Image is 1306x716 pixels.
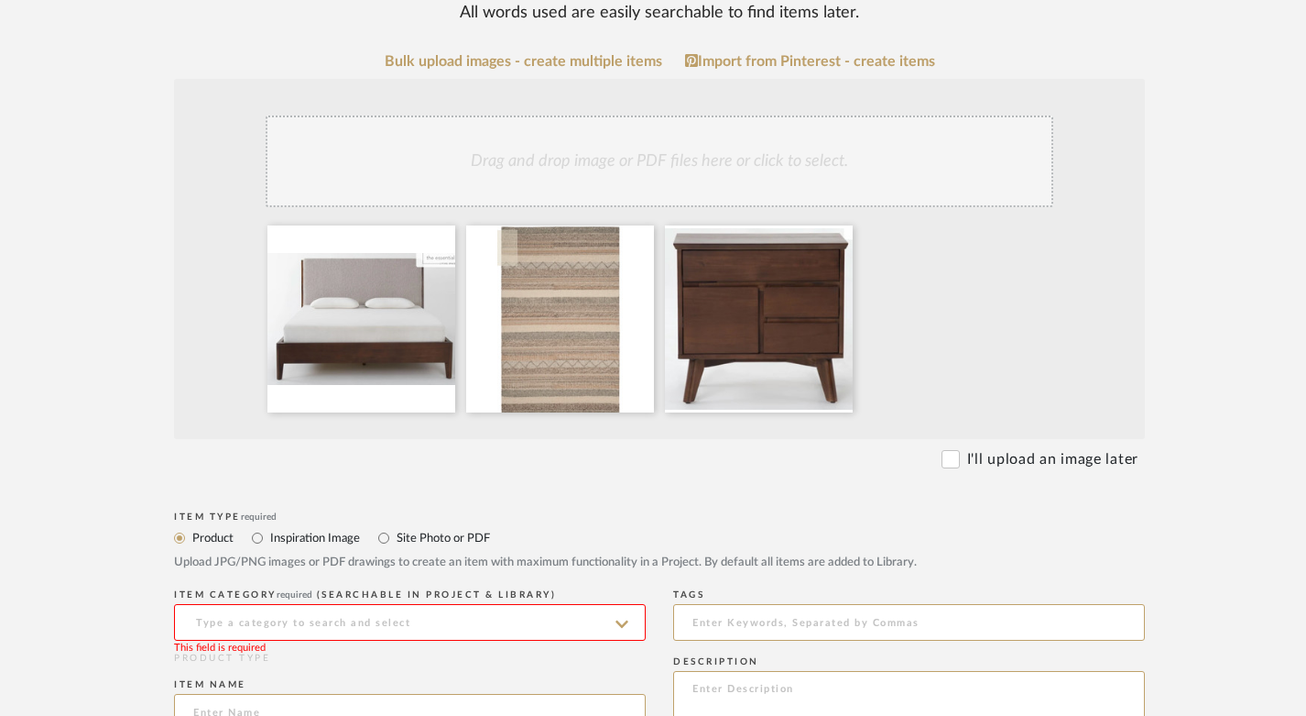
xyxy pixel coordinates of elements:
[673,656,1145,667] div: Description
[967,448,1138,470] label: I'll upload an image later
[174,554,1145,572] div: Upload JPG/PNG images or PDF drawings to create an item with maximum functionality in a Project. ...
[241,512,277,522] span: required
[190,528,234,548] label: Product
[268,528,360,548] label: Inspiration Image
[317,590,557,600] span: (Searchable in Project & Library)
[395,528,490,548] label: Site Photo or PDF
[385,54,662,70] a: Bulk upload images - create multiple items
[174,512,1145,523] div: Item Type
[174,679,646,690] div: Item name
[673,604,1145,641] input: Enter Keywords, Separated by Commas
[685,53,935,70] a: Import from Pinterest - create items
[673,589,1145,600] div: Tags
[174,641,266,656] div: This field is required
[174,604,646,641] input: Type a category to search and select
[277,590,312,600] span: required
[174,589,646,600] div: ITEM CATEGORY
[174,652,646,666] div: PRODUCT TYPE
[174,526,1145,549] mat-radio-group: Select item type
